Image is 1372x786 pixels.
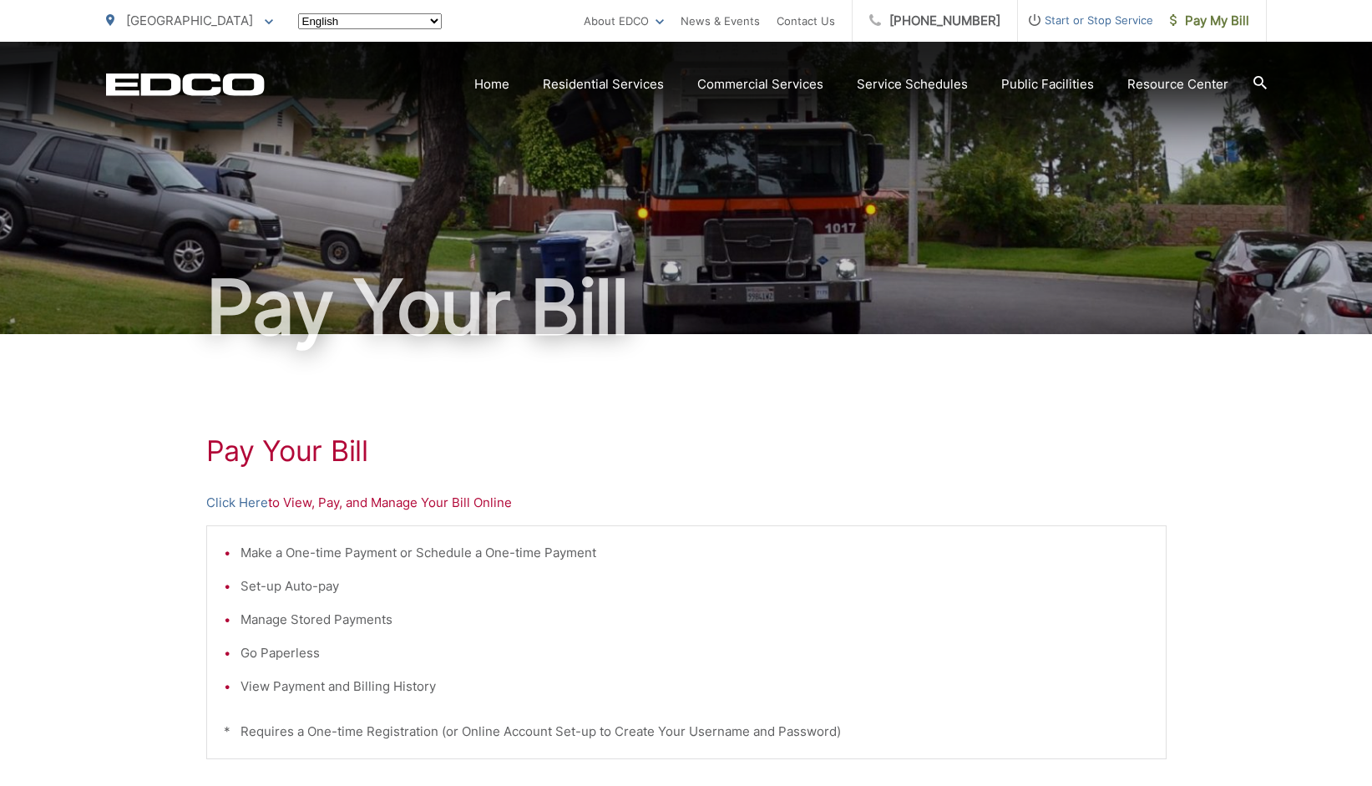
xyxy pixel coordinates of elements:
a: News & Events [681,11,760,31]
span: [GEOGRAPHIC_DATA] [126,13,253,28]
a: Click Here [206,493,268,513]
a: Contact Us [777,11,835,31]
a: Public Facilities [1001,74,1094,94]
a: Resource Center [1127,74,1228,94]
h1: Pay Your Bill [106,266,1267,349]
a: Home [474,74,509,94]
p: to View, Pay, and Manage Your Bill Online [206,493,1167,513]
select: Select a language [298,13,442,29]
li: Go Paperless [240,643,1149,663]
li: View Payment and Billing History [240,677,1149,697]
a: Service Schedules [857,74,968,94]
li: Manage Stored Payments [240,610,1149,630]
a: Residential Services [543,74,664,94]
a: About EDCO [584,11,664,31]
p: * Requires a One-time Registration (or Online Account Set-up to Create Your Username and Password) [224,722,1149,742]
a: EDCD logo. Return to the homepage. [106,73,265,96]
span: Pay My Bill [1170,11,1249,31]
a: Commercial Services [697,74,823,94]
li: Set-up Auto-pay [240,576,1149,596]
h1: Pay Your Bill [206,434,1167,468]
li: Make a One-time Payment or Schedule a One-time Payment [240,543,1149,563]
